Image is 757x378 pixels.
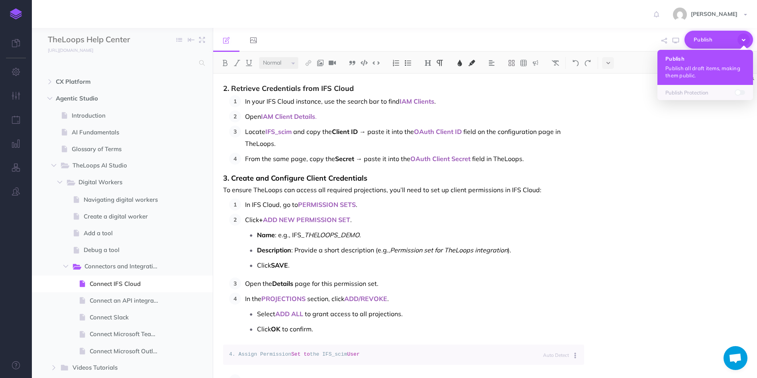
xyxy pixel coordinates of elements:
img: Text color button [456,60,463,66]
span: [PERSON_NAME] [687,10,741,18]
img: logo-mark.svg [10,8,22,20]
img: Bold button [222,60,229,66]
span: 3. Create and Configure Client Credentials [223,173,367,183]
img: Link button [305,60,312,66]
span: Add a tool [84,228,165,238]
span: PERMISSION SETS [298,201,356,209]
span: Debug a tool [84,245,165,255]
span: Create a digital worker [84,212,165,221]
span: Connect Microsoft Teams [90,329,165,339]
img: Headings dropdown button [424,60,431,66]
img: Add video button [329,60,336,66]
span: In IFS Cloud, go to [245,201,298,209]
span: . [288,261,290,269]
img: 21e142feef428a111d1e80b1ac78ce4f.jpg [673,8,687,22]
span: In your IFS Cloud instance, use the search bar to find [245,97,400,105]
span: Permission set for TheLoops integration [390,246,508,254]
span: + [259,216,263,224]
span: CX Platform [56,77,155,87]
span: and copy the [293,128,332,136]
span: SAVE [271,261,288,269]
img: Blockquote button [349,60,356,66]
img: Redo [584,60,591,66]
a: [URL][DOMAIN_NAME] [32,46,101,54]
span: to grant access to all projections. [305,310,403,318]
span: → paste it into the [359,128,414,136]
span: PROJECTIONS [261,295,306,303]
span: . [350,216,352,224]
span: Connectors and Integrations [84,262,166,272]
span: Agentic Studio [56,94,155,103]
span: Secret [335,155,354,163]
span: : e.g., IFS_ [275,231,304,239]
span: THELOOPS_DEMO [304,231,359,239]
span: Set [291,351,300,357]
img: Inline code button [373,60,380,66]
img: Add image button [317,60,324,66]
span: In the [245,295,261,303]
span: AI Fundamentals [72,128,165,137]
span: page for this permission set. [295,280,378,287]
span: Connect Slack [90,313,165,322]
span: Navigating digital workers [84,195,165,205]
span: OAuth Client Secret [410,155,471,163]
span: Description [257,246,291,254]
button: Publish [684,31,753,49]
span: ADD/REVOKE [344,295,387,303]
span: Client ID [332,128,358,136]
span: Connect IFS Cloud [90,279,165,289]
span: . [356,201,357,209]
img: Alignment dropdown menu button [488,60,495,66]
img: Callout dropdown menu button [532,60,539,66]
span: OK [271,325,280,333]
span: to confirm. [282,325,313,333]
span: . [434,97,436,105]
span: . [387,295,389,303]
span: section, click [307,295,344,303]
span: Connect Microsoft Outlook [90,346,165,356]
span: ). [508,246,511,254]
span: Open [245,112,261,120]
img: Undo [572,60,579,66]
img: Ordered list button [392,60,400,66]
small: [URL][DOMAIN_NAME] [48,47,93,53]
span: to [304,351,310,357]
span: Click [245,216,259,224]
span: ADD NEW PERMISSION SET [263,216,350,224]
span: Open the [245,280,272,287]
span: Videos Tutorials [73,363,153,373]
span: To ensure TheLoops can access all required projections, you’ll need to set up client permissions ... [223,186,541,194]
span: IAM Clients [400,97,434,105]
span: . [315,112,317,120]
div: Open chat [724,346,747,370]
span: Publish [694,33,733,46]
span: Locate [245,128,265,136]
button: Publish Publish all draft items, making them public. [657,50,753,85]
span: Digital Workers [78,177,153,188]
h4: Publish [665,56,745,61]
span: ADD ALL [275,310,303,318]
img: Paragraph button [436,60,443,66]
p: Publish all draft items, making them public. [665,65,745,79]
span: Connect an API integration [90,296,165,305]
span: From the same page, copy the [245,155,335,163]
span: 2. Retrieve Credentials from IFS Cloud [223,84,354,93]
img: Italic button [233,60,241,66]
button: Language [571,346,584,364]
span: Click [257,261,271,269]
span: Introduction [72,111,165,120]
span: : Provide a short description (e.g., [291,246,390,254]
span: → paste it into the [356,155,410,163]
span: User [347,351,359,357]
span: TheLoops AI Studio [73,161,153,171]
p: Publish Protection [665,89,745,96]
small: Auto Detect [543,352,569,358]
img: Text background color button [468,60,475,66]
input: Documentation Name [48,34,141,46]
img: Create table button [520,60,527,66]
span: IAM Client Details [261,112,315,120]
img: Underline button [245,60,253,66]
span: Select [257,310,275,318]
span: IFS_scim [265,128,292,136]
span: OAuth Client ID [414,128,462,136]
